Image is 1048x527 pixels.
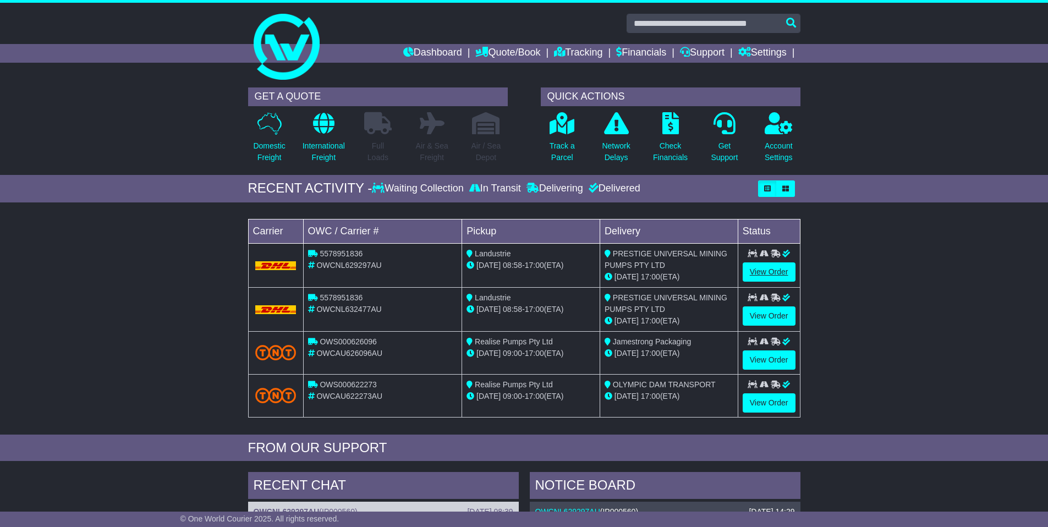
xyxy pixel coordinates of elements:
[476,305,501,314] span: [DATE]
[316,349,382,358] span: OWCAU626096AU
[467,348,595,359] div: - (ETA)
[602,507,635,516] span: IP000560
[467,304,595,315] div: - (ETA)
[605,249,727,270] span: PRESTIGE UNIVERSAL MINING PUMPS PTY LTD
[616,44,666,63] a: Financials
[614,272,639,281] span: [DATE]
[602,140,630,163] p: Network Delays
[475,249,511,258] span: Landustrie
[530,472,800,502] div: NOTICE BOARD
[764,112,793,169] a: AccountSettings
[476,392,501,400] span: [DATE]
[253,140,285,163] p: Domestic Freight
[641,316,660,325] span: 17:00
[743,262,795,282] a: View Order
[316,305,381,314] span: OWCNL632477AU
[743,306,795,326] a: View Order
[248,180,372,196] div: RECENT ACTIVITY -
[525,261,544,270] span: 17:00
[765,140,793,163] p: Account Settings
[316,261,381,270] span: OWCNL629297AU
[476,261,501,270] span: [DATE]
[475,337,553,346] span: Realise Pumps Pty Ltd
[316,392,382,400] span: OWCAU622273AU
[248,219,303,243] td: Carrier
[605,293,727,314] span: PRESTIGE UNIVERSAL MINING PUMPS PTY LTD
[403,44,462,63] a: Dashboard
[475,44,540,63] a: Quote/Book
[320,380,377,389] span: OWS000622273
[535,507,795,517] div: ( )
[605,271,733,283] div: (ETA)
[254,507,320,516] a: OWCNL629297AU
[711,140,738,163] p: Get Support
[364,140,392,163] p: Full Loads
[467,391,595,402] div: - (ETA)
[320,249,363,258] span: 5578951836
[525,305,544,314] span: 17:00
[254,507,513,517] div: ( )
[614,316,639,325] span: [DATE]
[605,348,733,359] div: (ETA)
[320,337,377,346] span: OWS000626096
[248,87,508,106] div: GET A QUOTE
[320,293,363,302] span: 5578951836
[541,87,800,106] div: QUICK ACTIONS
[503,305,522,314] span: 08:58
[653,140,688,163] p: Check Financials
[524,183,586,195] div: Delivering
[641,392,660,400] span: 17:00
[749,507,794,517] div: [DATE] 14:29
[255,305,297,314] img: DHL.png
[680,44,725,63] a: Support
[605,315,733,327] div: (ETA)
[467,507,513,517] div: [DATE] 08:39
[503,261,522,270] span: 08:58
[255,345,297,360] img: TNT_Domestic.png
[600,219,738,243] td: Delivery
[550,140,575,163] p: Track a Parcel
[601,112,630,169] a: NetworkDelays
[549,112,575,169] a: Track aParcel
[471,140,501,163] p: Air / Sea Depot
[641,349,660,358] span: 17:00
[255,388,297,403] img: TNT_Domestic.png
[503,392,522,400] span: 09:00
[535,507,600,516] a: OWCNL629297AU
[738,219,800,243] td: Status
[475,293,511,302] span: Landustrie
[743,393,795,413] a: View Order
[322,507,355,516] span: IP000560
[613,380,716,389] span: OLYMPIC DAM TRANSPORT
[738,44,787,63] a: Settings
[475,380,553,389] span: Realise Pumps Pty Ltd
[302,112,345,169] a: InternationalFreight
[613,337,691,346] span: Jamestrong Packaging
[605,391,733,402] div: (ETA)
[303,219,462,243] td: OWC / Carrier #
[372,183,466,195] div: Waiting Collection
[467,260,595,271] div: - (ETA)
[586,183,640,195] div: Delivered
[255,261,297,270] img: DHL.png
[652,112,688,169] a: CheckFinancials
[710,112,738,169] a: GetSupport
[303,140,345,163] p: International Freight
[503,349,522,358] span: 09:00
[180,514,339,523] span: © One World Courier 2025. All rights reserved.
[641,272,660,281] span: 17:00
[462,219,600,243] td: Pickup
[743,350,795,370] a: View Order
[476,349,501,358] span: [DATE]
[248,440,800,456] div: FROM OUR SUPPORT
[614,392,639,400] span: [DATE]
[525,349,544,358] span: 17:00
[525,392,544,400] span: 17:00
[416,140,448,163] p: Air & Sea Freight
[248,472,519,502] div: RECENT CHAT
[614,349,639,358] span: [DATE]
[253,112,286,169] a: DomesticFreight
[554,44,602,63] a: Tracking
[467,183,524,195] div: In Transit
